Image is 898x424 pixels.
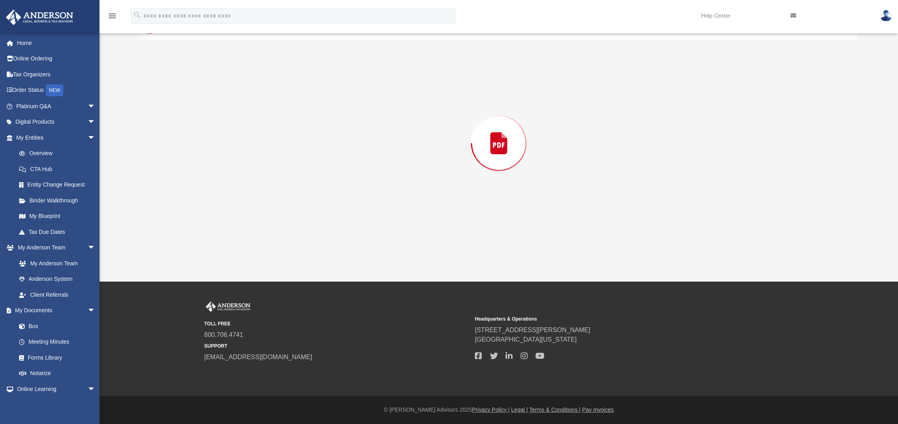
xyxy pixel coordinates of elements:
a: Platinum Q&Aarrow_drop_down [6,98,107,114]
span: arrow_drop_down [88,98,103,115]
a: CTA Hub [11,161,107,177]
span: arrow_drop_down [88,303,103,319]
a: Home [6,35,107,51]
img: Anderson Advisors Platinum Portal [204,301,252,312]
img: Anderson Advisors Platinum Portal [4,10,76,25]
small: SUPPORT [204,342,469,350]
a: Tax Organizers [6,66,107,82]
a: Pay Invoices [582,406,613,413]
a: My Anderson Teamarrow_drop_down [6,240,103,256]
i: menu [107,11,117,21]
a: My Entitiesarrow_drop_down [6,130,107,146]
img: User Pic [880,10,892,21]
i: search [133,11,142,19]
a: Online Ordering [6,51,107,67]
a: Tax Due Dates [11,224,107,240]
a: My Anderson Team [11,255,100,271]
a: 800.706.4741 [204,331,243,338]
a: [STREET_ADDRESS][PERSON_NAME] [475,327,590,333]
div: © [PERSON_NAME] Advisors 2025 [100,406,898,414]
a: Digital Productsarrow_drop_down [6,114,107,130]
a: Box [11,318,100,334]
a: Client Referrals [11,287,103,303]
small: Headquarters & Operations [475,315,740,323]
a: My Documentsarrow_drop_down [6,303,103,319]
a: [EMAIL_ADDRESS][DOMAIN_NAME] [204,354,312,360]
a: Meeting Minutes [11,334,103,350]
a: menu [107,15,117,21]
a: Privacy Policy | [472,406,510,413]
a: Online Learningarrow_drop_down [6,381,103,397]
a: Courses [11,397,103,413]
span: arrow_drop_down [88,381,103,397]
a: Order StatusNEW [6,82,107,99]
a: Anderson System [11,271,103,287]
a: Binder Walkthrough [11,193,107,208]
a: Entity Change Request [11,177,107,193]
a: Legal | [511,406,528,413]
a: Notarize [11,366,103,381]
a: [GEOGRAPHIC_DATA][US_STATE] [475,336,577,343]
a: Forms Library [11,350,100,366]
span: arrow_drop_down [88,130,103,146]
span: arrow_drop_down [88,114,103,130]
a: My Blueprint [11,208,103,224]
a: Overview [11,146,107,161]
div: NEW [46,84,63,96]
small: TOLL FREE [204,320,469,327]
span: arrow_drop_down [88,240,103,256]
a: Terms & Conditions | [529,406,581,413]
div: Preview [139,19,858,246]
